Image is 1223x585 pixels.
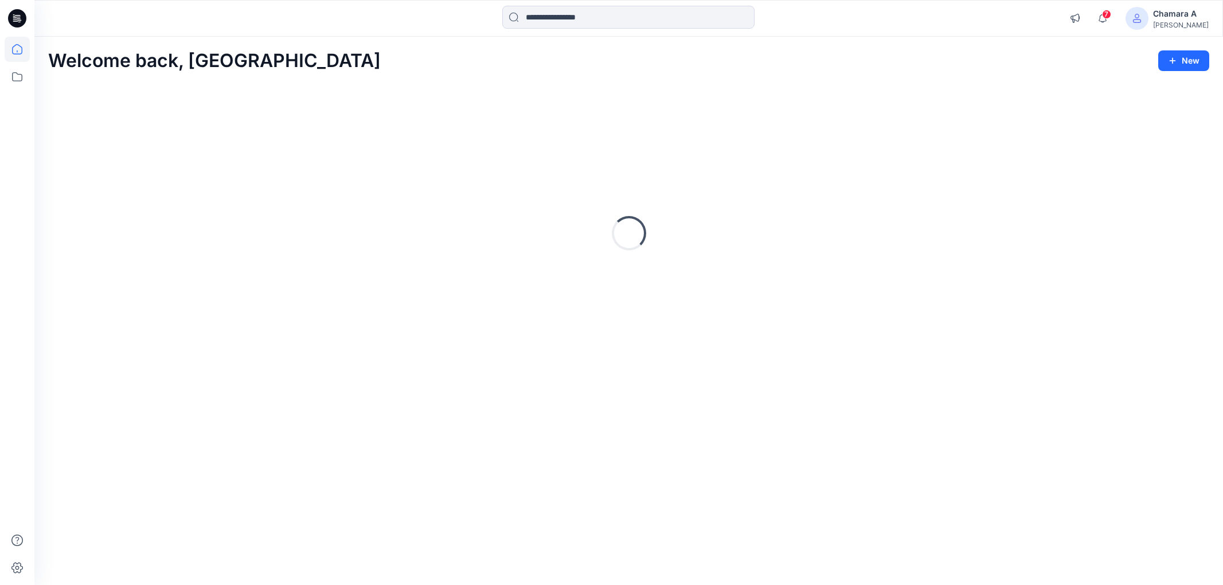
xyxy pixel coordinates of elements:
div: [PERSON_NAME] [1153,21,1209,29]
button: New [1158,50,1209,71]
span: 7 [1102,10,1111,19]
div: Chamara A [1153,7,1209,21]
svg: avatar [1132,14,1142,23]
h2: Welcome back, [GEOGRAPHIC_DATA] [48,50,381,72]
